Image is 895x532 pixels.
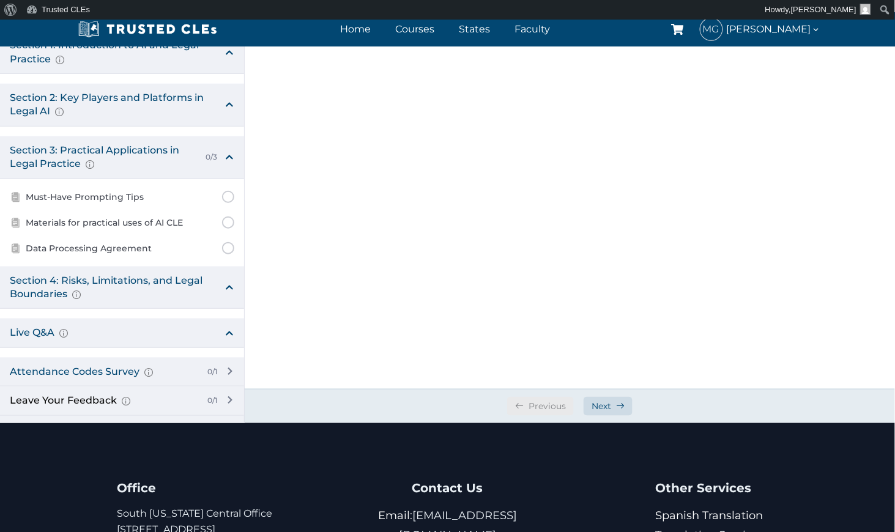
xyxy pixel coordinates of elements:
[202,367,217,377] div: 0/1
[10,144,196,171] div: Section 3: Practical Applications in Legal Practice
[26,242,152,255] span: Data Processing Agreement
[10,326,212,339] div: Live Q&A
[700,18,722,40] span: MG
[10,394,198,407] div: Leave Your Feedback
[10,91,212,119] div: Section 2: Key Players and Platforms in Legal AI
[655,478,778,499] h4: Other Services
[655,509,763,523] a: Spanish Translation
[75,20,221,39] img: Trusted CLEs
[10,39,212,66] div: Section 1: Introduction to AI and Legal Practice
[456,20,494,38] a: States
[727,21,821,37] span: [PERSON_NAME]
[202,396,217,406] div: 0/1
[10,365,198,379] div: Attendance Codes Survey
[26,216,183,229] span: Materials for practical uses of AI CLE
[10,274,212,301] div: Section 4: Risks, Limitations, and Legal Boundaries
[592,401,611,412] span: Next
[347,478,548,499] h4: Contact Us
[512,20,554,38] a: Faculty
[26,190,144,204] span: Must-Have Prompting Tips
[117,478,318,499] h4: Office
[393,20,438,38] a: Courses
[791,5,856,14] span: [PERSON_NAME]
[201,152,217,163] div: 0/3
[584,397,633,416] a: Next
[338,20,374,38] a: Home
